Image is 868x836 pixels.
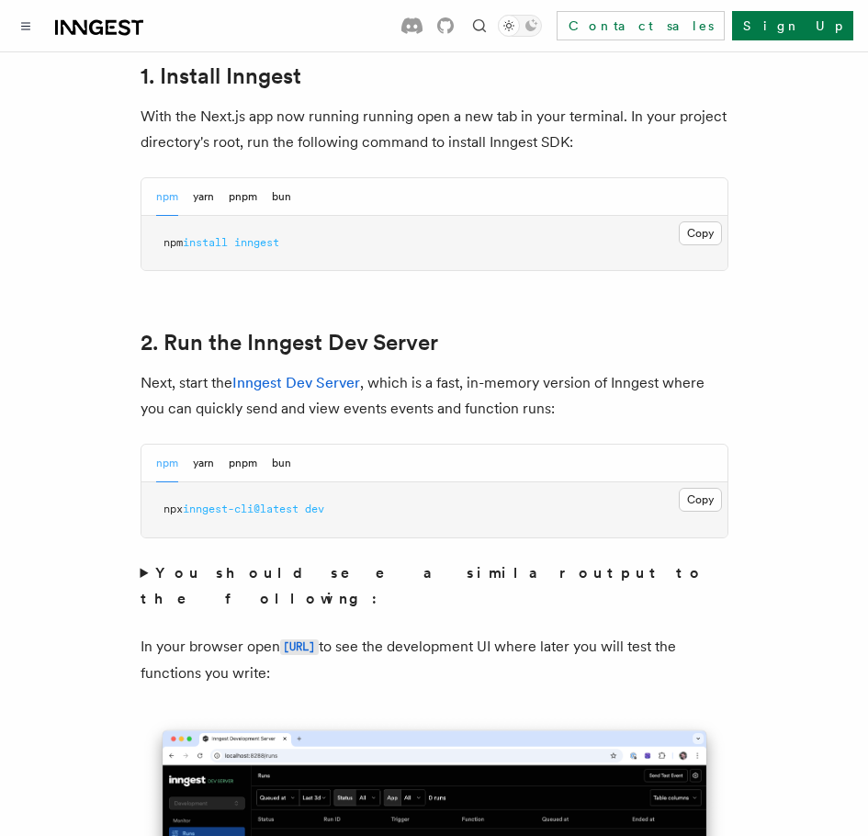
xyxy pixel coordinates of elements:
[141,330,438,356] a: 2. Run the Inngest Dev Server
[229,445,257,482] button: pnpm
[468,15,490,37] button: Find something...
[732,11,853,40] a: Sign Up
[557,11,725,40] a: Contact sales
[272,445,291,482] button: bun
[141,634,728,686] p: In your browser open to see the development UI where later you will test the functions you write:
[163,503,183,515] span: npx
[183,236,228,249] span: install
[193,445,214,482] button: yarn
[305,503,324,515] span: dev
[234,236,279,249] span: inngest
[141,104,728,155] p: With the Next.js app now running running open a new tab in your terminal. In your project directo...
[141,63,301,89] a: 1. Install Inngest
[280,639,319,655] code: [URL]
[163,236,183,249] span: npm
[156,178,178,216] button: npm
[183,503,299,515] span: inngest-cli@latest
[141,564,705,607] strong: You should see a similar output to the following:
[280,638,319,655] a: [URL]
[141,370,728,422] p: Next, start the , which is a fast, in-memory version of Inngest where you can quickly send and vi...
[15,15,37,37] button: Toggle navigation
[498,15,542,37] button: Toggle dark mode
[232,374,360,391] a: Inngest Dev Server
[229,178,257,216] button: pnpm
[193,178,214,216] button: yarn
[679,221,722,245] button: Copy
[156,445,178,482] button: npm
[272,178,291,216] button: bun
[141,560,728,612] summary: You should see a similar output to the following:
[679,488,722,512] button: Copy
